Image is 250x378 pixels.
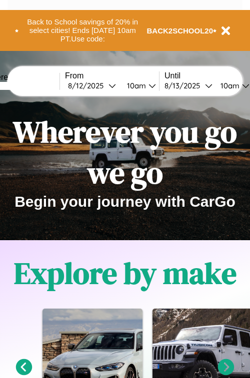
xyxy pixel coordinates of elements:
button: 8/12/2025 [65,80,119,91]
label: From [65,71,159,80]
button: Back to School savings of 20% in select cities! Ends [DATE] 10am PT.Use code: [18,15,147,46]
div: 10am [122,81,148,90]
button: 10am [119,80,159,91]
div: 10am [215,81,242,90]
div: 8 / 12 / 2025 [68,81,108,90]
b: BACK2SCHOOL20 [147,26,213,35]
div: 8 / 13 / 2025 [164,81,205,90]
h1: Explore by make [14,253,236,294]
